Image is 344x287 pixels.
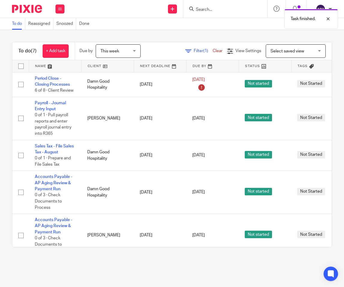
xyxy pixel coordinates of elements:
[192,153,205,157] span: [DATE]
[192,116,205,120] span: [DATE]
[81,214,134,257] td: [PERSON_NAME]
[297,114,325,121] span: Not Started
[316,4,325,14] img: svg%3E
[79,48,93,54] p: Due by
[12,5,42,13] img: Pixie
[12,18,25,30] a: To do
[81,72,134,97] td: Damn Good Hospitality
[35,175,72,191] a: Accounts Payable - AP Aging Review & Payment Run
[271,49,304,53] span: Select saved view
[81,97,134,140] td: [PERSON_NAME]
[43,44,69,58] a: + Add task
[245,80,272,87] span: Not started
[28,18,53,30] a: Reassigned
[134,72,186,97] td: [DATE]
[35,101,66,111] a: Payroll - Journal Entry Input
[245,231,272,238] span: Not started
[35,156,71,167] span: 0 of 1 · Prepare and File Sales Tax
[35,193,62,210] span: 0 of 3 · Check Documents to Process
[297,80,325,87] span: Not Started
[297,151,325,158] span: Not Started
[245,188,272,195] span: Not started
[134,171,186,214] td: [DATE]
[213,49,223,53] a: Clear
[134,214,186,257] td: [DATE]
[100,49,119,53] span: This week
[192,233,205,237] span: [DATE]
[81,140,134,171] td: Damn Good Hospitality
[79,18,92,30] a: Done
[35,218,72,234] a: Accounts Payable - AP Aging Review & Payment Run
[18,48,37,54] h1: To do
[297,188,325,195] span: Not Started
[192,190,205,194] span: [DATE]
[245,151,272,158] span: Not started
[81,171,134,214] td: Damn Good Hospitality
[297,231,325,238] span: Not Started
[35,113,71,136] span: 0 of 1 · Pull payroll reports and enter payroll journal entry into R365
[35,88,73,93] span: 6 of 8 · Client Review
[134,97,186,140] td: [DATE]
[134,140,186,171] td: [DATE]
[203,49,208,53] span: (1)
[235,49,261,53] span: View Settings
[35,76,70,87] a: Period Close - Closing Processes
[298,64,308,68] span: Tags
[194,49,213,53] span: Filter
[192,78,205,82] span: [DATE]
[56,18,76,30] a: Snoozed
[35,236,62,253] span: 0 of 3 · Check Documents to Process
[35,144,74,154] a: Sales Tax - File Sales Tax - August
[291,16,316,22] p: Task finished.
[245,114,272,121] span: Not started
[31,49,37,53] span: (7)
